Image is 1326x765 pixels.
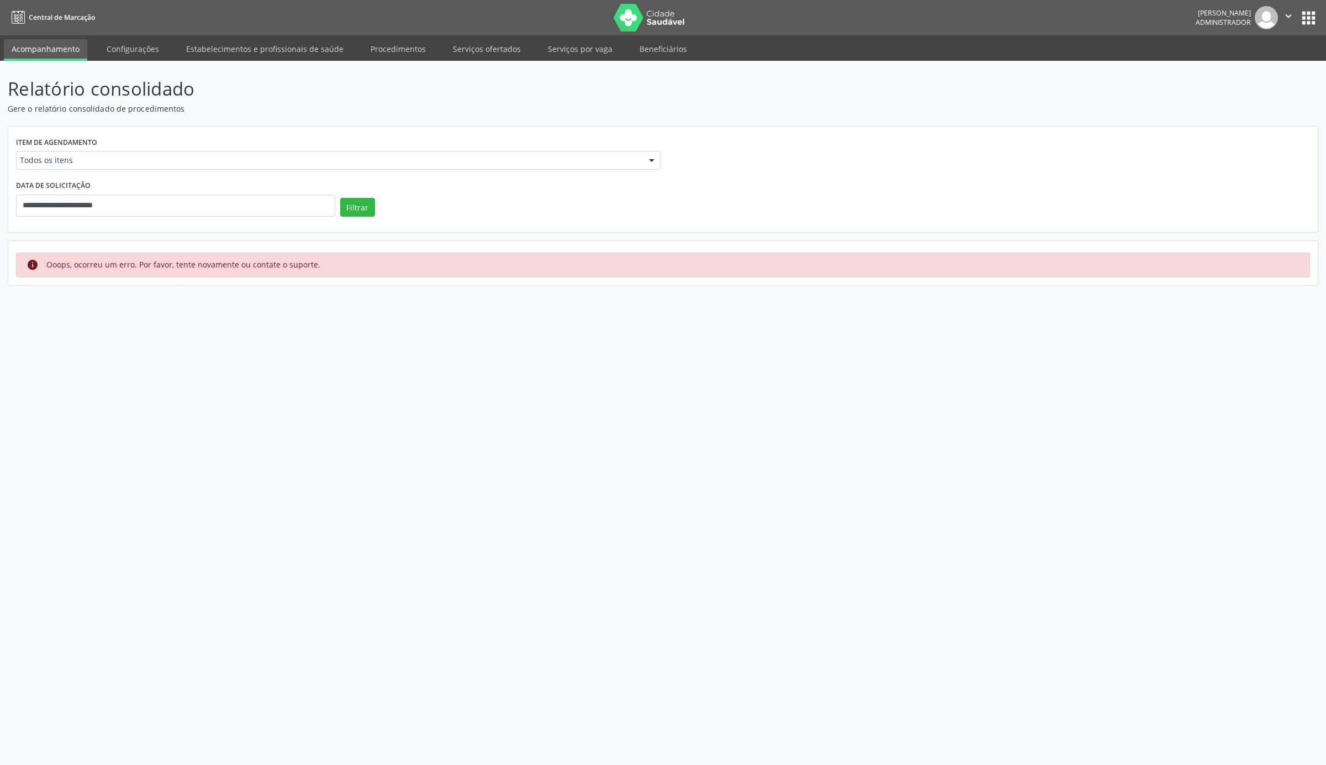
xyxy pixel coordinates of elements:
a: Configurações [99,39,167,59]
a: Serviços por vaga [540,39,620,59]
span: Central de Marcação [29,13,95,22]
button: Filtrar [340,198,375,217]
label: Item de agendamento [16,134,97,151]
a: Central de Marcação [8,8,95,27]
a: Procedimentos [363,39,434,59]
a: Serviços ofertados [445,39,529,59]
a: Beneficiários [632,39,695,59]
i: info [27,259,39,271]
a: Estabelecimentos e profissionais de saúde [178,39,351,59]
div: Ooops, ocorreu um erro. Por favor, tente novamente ou contate o suporte. [46,259,320,271]
button: apps [1299,8,1318,28]
img: img [1255,6,1278,29]
div: [PERSON_NAME] [1196,8,1251,18]
span: Todos os itens [20,155,638,166]
label: Data de solicitação [16,177,91,195]
i:  [1282,10,1295,22]
p: Gere o relatório consolidado de procedimentos [8,103,925,114]
span: Administrador [1196,18,1251,27]
p: Relatório consolidado [8,75,925,103]
button:  [1278,6,1299,29]
a: Acompanhamento [4,39,87,61]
